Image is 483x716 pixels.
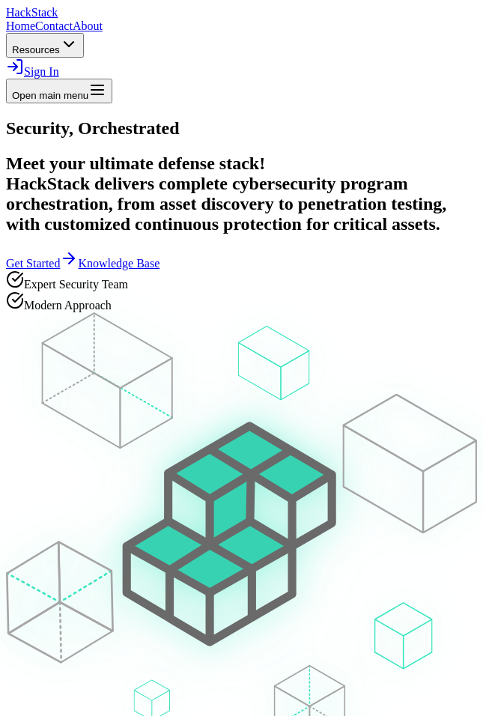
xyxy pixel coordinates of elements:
[12,44,60,55] span: Resources
[12,90,88,101] span: Open main menu
[6,6,58,19] span: Hack
[6,19,35,32] a: Home
[6,118,477,139] h1: Security,
[219,154,265,173] strong: stack!
[6,174,446,234] span: HackStack delivers complete cybersecurity program orchestration, from asset discovery to penetrat...
[6,6,58,19] a: HackStack
[78,257,160,270] a: Knowledge Base
[73,19,103,32] a: About
[24,65,59,78] span: Sign In
[6,270,477,291] div: Expert Security Team
[6,79,112,103] button: Open main menu
[6,257,78,270] a: Get Started
[6,154,477,234] h2: Meet your ultimate defense
[31,6,58,19] span: Stack
[35,19,73,32] a: Contact
[6,291,477,312] div: Modern Approach
[6,65,59,78] a: Sign In
[78,118,180,138] span: Orchestrated
[6,33,84,58] button: Resources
